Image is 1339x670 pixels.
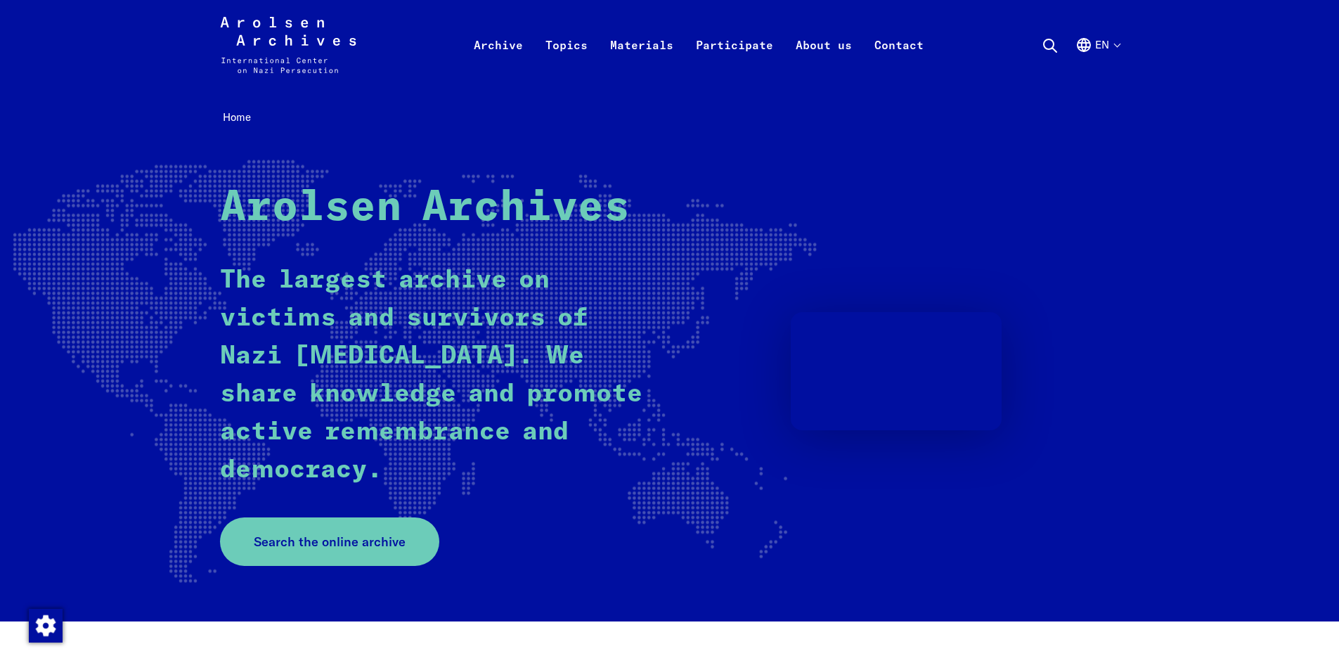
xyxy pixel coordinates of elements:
[599,34,685,90] a: Materials
[863,34,935,90] a: Contact
[534,34,599,90] a: Topics
[462,17,935,73] nav: Primary
[29,609,63,643] img: Change consent
[254,532,406,551] span: Search the online archive
[685,34,784,90] a: Participate
[220,187,630,229] strong: Arolsen Archives
[1075,37,1120,87] button: English, language selection
[220,107,1120,129] nav: Breadcrumb
[28,608,62,642] div: Change consent
[223,110,251,124] span: Home
[784,34,863,90] a: About us
[462,34,534,90] a: Archive
[220,517,439,566] a: Search the online archive
[220,262,645,489] p: The largest archive on victims and survivors of Nazi [MEDICAL_DATA]. We share knowledge and promo...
